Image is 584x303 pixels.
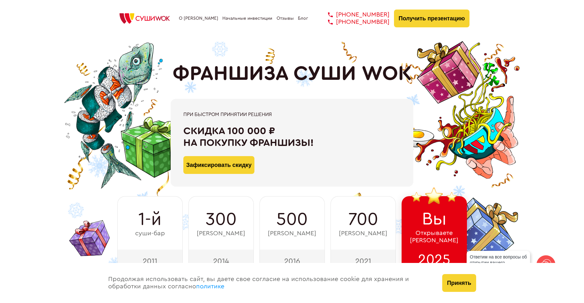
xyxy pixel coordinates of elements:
div: 2025 [402,250,467,272]
a: Блог [298,16,308,21]
div: 2021 [331,250,396,272]
div: Скидка 100 000 ₽ на покупку франшизы! [183,125,401,149]
div: При быстром принятии решения [183,112,401,117]
a: [PHONE_NUMBER] [318,18,390,26]
a: О [PERSON_NAME] [179,16,218,21]
span: суши-бар [135,230,165,237]
button: Зафиксировать скидку [183,156,254,174]
span: 300 [206,209,237,230]
div: Продолжая использовать сайт, вы даете свое согласие на использование cookie для хранения и обрабо... [102,263,436,303]
div: 2011 [117,250,183,272]
span: 1-й [138,209,161,230]
span: 500 [276,209,308,230]
a: политике [196,283,224,290]
span: Вы [422,209,447,229]
button: Принять [442,274,476,292]
div: 2014 [188,250,254,272]
span: Открываете [PERSON_NAME] [410,230,458,244]
h1: ФРАНШИЗА СУШИ WOK [173,62,412,86]
div: Ответим на все вопросы об открытии вашего [PERSON_NAME]! [467,251,530,274]
span: 700 [348,209,378,230]
span: [PERSON_NAME] [197,230,245,237]
button: Получить презентацию [394,10,470,27]
a: Начальные инвестиции [222,16,272,21]
img: СУШИWOK [115,11,175,25]
a: Отзывы [277,16,294,21]
span: [PERSON_NAME] [339,230,387,237]
span: [PERSON_NAME] [268,230,316,237]
div: 2016 [259,250,325,272]
a: [PHONE_NUMBER] [318,11,390,18]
